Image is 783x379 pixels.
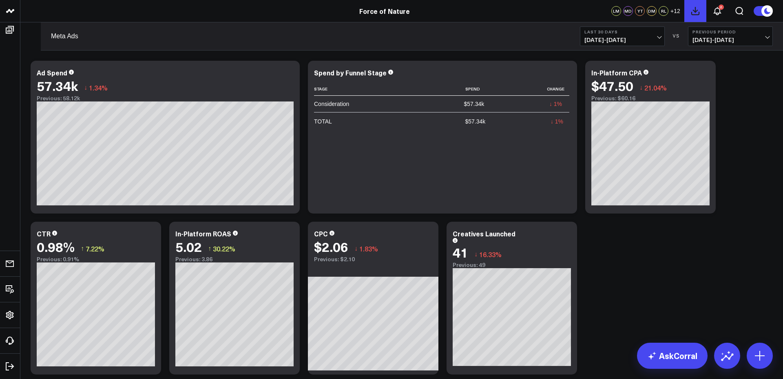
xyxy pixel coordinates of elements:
[692,37,768,43] span: [DATE] - [DATE]
[354,243,358,254] span: ↓
[644,83,667,92] span: 21.04%
[591,78,633,93] div: $47.50
[37,229,51,238] div: CTR
[314,68,387,77] div: Spend by Funnel Stage
[719,4,724,10] div: 2
[659,6,668,16] div: RL
[635,6,645,16] div: YT
[611,6,621,16] div: LM
[314,117,332,126] div: TOTAL
[639,82,643,93] span: ↓
[465,117,485,126] div: $57.34k
[81,243,84,254] span: ↑
[637,343,708,369] a: AskCorral
[37,95,294,101] div: Previous: 58.12k
[51,32,78,41] a: Meta Ads
[175,239,202,254] div: 5.02
[86,244,104,253] span: 7.22%
[213,244,235,253] span: 30.22%
[474,249,478,260] span: ↓
[208,243,211,254] span: ↑
[591,68,642,77] div: In-Platform CPA
[453,262,571,268] div: Previous: 49
[464,100,484,108] div: $57.34k
[314,256,432,262] div: Previous: $2.10
[688,26,773,46] button: Previous Period[DATE]-[DATE]
[669,34,684,39] div: VS
[84,82,87,93] span: ↓
[314,239,348,254] div: $2.06
[359,244,378,253] span: 1.83%
[453,245,468,260] div: 41
[37,68,67,77] div: Ad Spend
[359,7,410,15] a: Force of Nature
[37,78,78,93] div: 57.34k
[647,6,657,16] div: DM
[175,256,294,262] div: Previous: 3.86
[479,250,502,259] span: 16.33%
[314,82,396,96] th: Stage
[584,29,660,34] b: Last 30 Days
[314,100,349,108] div: Consideration
[580,26,665,46] button: Last 30 Days[DATE]-[DATE]
[670,8,680,14] span: + 12
[549,100,562,108] div: ↓ 1%
[396,82,491,96] th: Spend
[591,95,710,101] div: Previous: $60.16
[551,117,563,126] div: ↓ 1%
[453,229,515,238] div: Creatives Launched
[89,83,108,92] span: 1.34%
[692,29,768,34] b: Previous Period
[670,6,680,16] button: +12
[175,229,231,238] div: In-Platform ROAS
[623,6,633,16] div: MD
[584,37,660,43] span: [DATE] - [DATE]
[37,256,155,262] div: Previous: 0.91%
[37,239,75,254] div: 0.98%
[491,82,569,96] th: Change
[314,229,328,238] div: CPC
